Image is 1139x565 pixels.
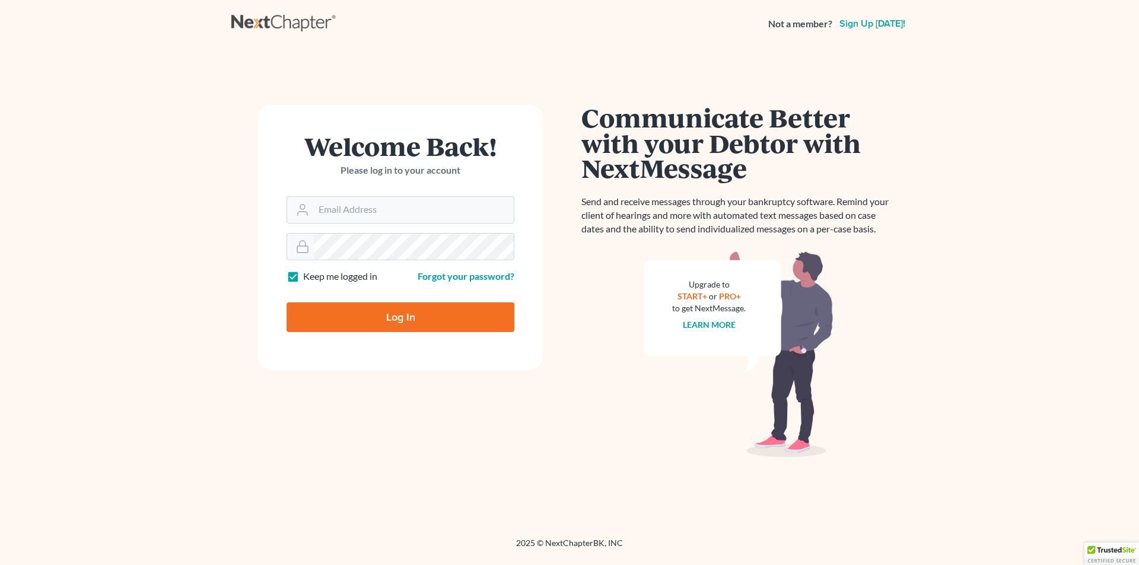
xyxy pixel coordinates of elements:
[581,105,896,181] h1: Communicate Better with your Debtor with NextMessage
[287,302,514,332] input: Log In
[768,17,832,31] strong: Not a member?
[672,279,746,291] div: Upgrade to
[287,133,514,159] h1: Welcome Back!
[837,19,908,28] a: Sign up [DATE]!
[709,291,717,301] span: or
[418,270,514,282] a: Forgot your password?
[287,164,514,177] p: Please log in to your account
[677,291,707,301] a: START+
[1084,542,1139,565] div: TrustedSite Certified
[672,302,746,314] div: to get NextMessage.
[719,291,741,301] a: PRO+
[231,537,908,558] div: 2025 © NextChapterBK, INC
[303,270,377,283] label: Keep me logged in
[644,250,833,458] img: nextmessage_bg-59042aed3d76b12b5cd301f8e5b87938c9018125f34e5fa2b7a6b67550977c72.svg
[683,320,736,330] a: Learn more
[581,195,896,236] p: Send and receive messages through your bankruptcy software. Remind your client of hearings and mo...
[314,197,514,223] input: Email Address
